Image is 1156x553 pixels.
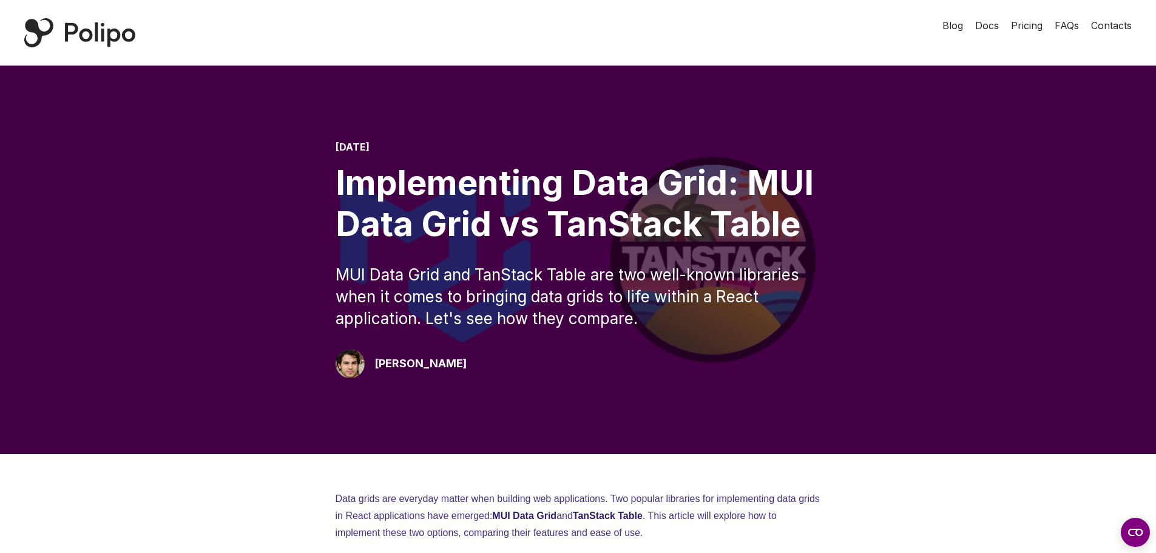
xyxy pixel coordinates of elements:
[492,511,556,521] a: MUI Data Grid
[336,141,370,153] time: [DATE]
[1055,19,1079,32] span: FAQs
[336,264,821,330] div: MUI Data Grid and TanStack Table are two well-known libraries when it comes to bringing data grid...
[1011,19,1043,32] span: Pricing
[336,349,365,378] img: Giorgio Pari Polipo
[374,355,467,372] div: [PERSON_NAME]
[942,19,963,32] span: Blog
[1011,18,1043,33] a: Pricing
[1055,18,1079,33] a: FAQs
[1091,18,1132,33] a: Contacts
[975,18,999,33] a: Docs
[336,163,821,244] div: Implementing Data Grid: MUI Data Grid vs TanStack Table
[336,490,821,541] p: Data grids are everyday matter when building web applications. Two popular libraries for implemen...
[942,18,963,33] a: Blog
[975,19,999,32] span: Docs
[573,511,643,521] a: TanStack Table
[1121,518,1150,547] button: Open CMP widget
[1091,19,1132,32] span: Contacts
